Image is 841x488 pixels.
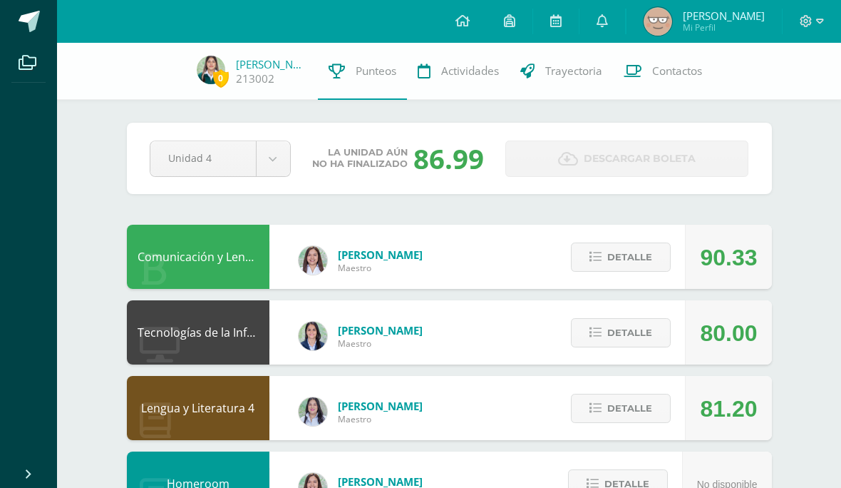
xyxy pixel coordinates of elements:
span: Maestro [338,337,423,350]
span: [PERSON_NAME] [683,9,765,23]
div: 86.99 [413,140,484,177]
img: 7489ccb779e23ff9f2c3e89c21f82ed0.png [299,322,327,350]
span: Detalle [607,320,652,346]
span: Mi Perfil [683,21,765,34]
span: Detalle [607,395,652,422]
div: 81.20 [700,377,757,441]
span: Descargar boleta [584,141,696,176]
button: Detalle [571,243,671,272]
div: Lengua y Literatura 4 [127,376,269,440]
a: 213002 [236,71,274,86]
button: Detalle [571,394,671,423]
img: 5e4a5e14f90d64e2256507fcb5a9ae0c.png [197,56,225,84]
span: Contactos [652,63,702,78]
img: acecb51a315cac2de2e3deefdb732c9f.png [299,246,327,275]
img: df6a3bad71d85cf97c4a6d1acf904499.png [299,397,327,426]
span: Maestro [338,262,423,274]
span: Maestro [338,413,423,425]
span: Punteos [356,63,396,78]
span: La unidad aún no ha finalizado [312,147,408,170]
span: [PERSON_NAME] [338,399,423,413]
div: Comunicación y Lenguaje L3 Inglés 4 [127,225,269,289]
button: Detalle [571,318,671,347]
span: 0 [213,69,229,87]
a: Punteos [318,43,407,100]
a: Trayectoria [510,43,613,100]
a: Unidad 4 [150,141,290,176]
a: Contactos [613,43,713,100]
a: Actividades [407,43,510,100]
span: Trayectoria [545,63,602,78]
span: Actividades [441,63,499,78]
div: 80.00 [700,301,757,365]
div: 90.33 [700,225,757,290]
img: e698440ddbead892c22494dff1d0b463.png [644,7,672,36]
span: [PERSON_NAME] [338,323,423,337]
span: [PERSON_NAME] [338,248,423,262]
span: Detalle [607,244,652,270]
span: Unidad 4 [168,141,238,175]
a: [PERSON_NAME] [236,57,307,71]
div: Tecnologías de la Información y la Comunicación 4 [127,300,269,365]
